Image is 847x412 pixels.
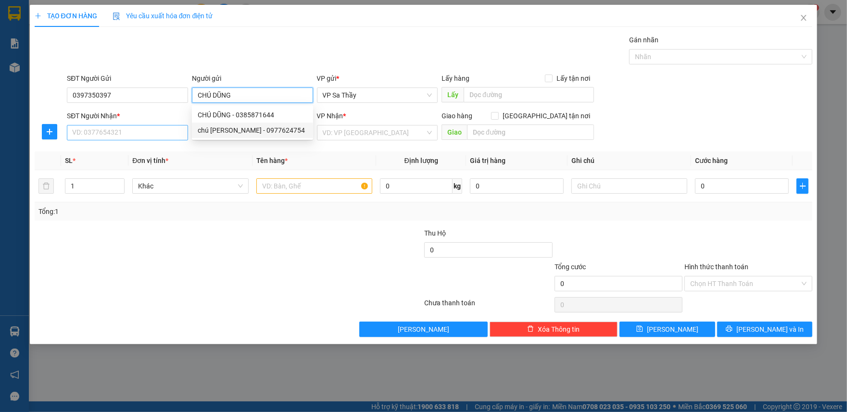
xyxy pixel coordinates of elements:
[684,263,748,271] label: Hình thức thanh toán
[405,157,438,164] span: Định lượng
[359,322,487,337] button: [PERSON_NAME]
[499,111,594,121] span: [GEOGRAPHIC_DATA] tận nơi
[35,12,41,19] span: plus
[442,87,464,102] span: Lấy
[470,157,506,164] span: Giá trị hàng
[527,325,534,333] span: delete
[138,179,242,193] span: Khác
[35,12,97,20] span: TẠO ĐƠN HÀNG
[695,157,728,164] span: Cước hàng
[424,229,446,237] span: Thu Hộ
[442,75,469,82] span: Lấy hàng
[317,112,343,120] span: VP Nhận
[42,124,57,139] button: plus
[453,178,462,194] span: kg
[490,322,618,337] button: deleteXóa Thông tin
[67,111,188,121] div: SĐT Người Nhận
[192,123,313,138] div: chú dũng - 0977624754
[256,157,288,164] span: Tên hàng
[113,12,213,20] span: Yêu cầu xuất hóa đơn điện tử
[571,178,687,194] input: Ghi Chú
[647,324,698,335] span: [PERSON_NAME]
[636,325,643,333] span: save
[42,128,57,136] span: plus
[442,112,472,120] span: Giao hàng
[65,157,73,164] span: SL
[424,298,554,314] div: Chưa thanh toán
[717,322,813,337] button: printer[PERSON_NAME] và In
[796,178,809,194] button: plus
[619,322,715,337] button: save[PERSON_NAME]
[442,125,467,140] span: Giao
[553,73,594,84] span: Lấy tận nơi
[398,324,449,335] span: [PERSON_NAME]
[467,125,594,140] input: Dọc đường
[317,73,438,84] div: VP gửi
[113,12,120,20] img: icon
[790,5,817,32] button: Close
[256,178,372,194] input: VD: Bàn, Ghế
[323,88,432,102] span: VP Sa Thầy
[38,178,54,194] button: delete
[198,125,307,136] div: chú [PERSON_NAME] - 0977624754
[198,110,307,120] div: CHÚ DŨNG - 0385871644
[629,36,658,44] label: Gán nhãn
[192,73,313,84] div: Người gửi
[568,151,691,170] th: Ghi chú
[192,107,313,123] div: CHÚ DŨNG - 0385871644
[538,324,580,335] span: Xóa Thông tin
[736,324,804,335] span: [PERSON_NAME] và In
[470,178,564,194] input: 0
[800,14,808,22] span: close
[132,157,168,164] span: Đơn vị tính
[555,263,586,271] span: Tổng cước
[464,87,594,102] input: Dọc đường
[726,325,733,333] span: printer
[797,182,808,190] span: plus
[38,206,328,217] div: Tổng: 1
[67,73,188,84] div: SĐT Người Gửi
